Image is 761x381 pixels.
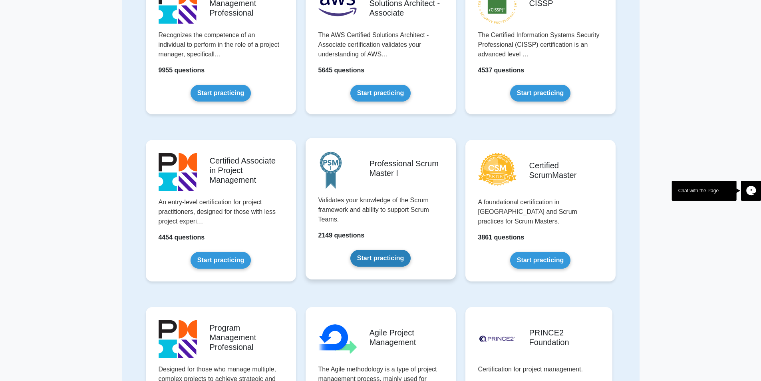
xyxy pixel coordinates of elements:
[350,85,411,102] a: Start practicing
[510,252,570,269] a: Start practicing
[191,85,251,102] a: Start practicing
[510,85,570,102] a: Start practicing
[350,250,411,267] a: Start practicing
[191,252,251,269] a: Start practicing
